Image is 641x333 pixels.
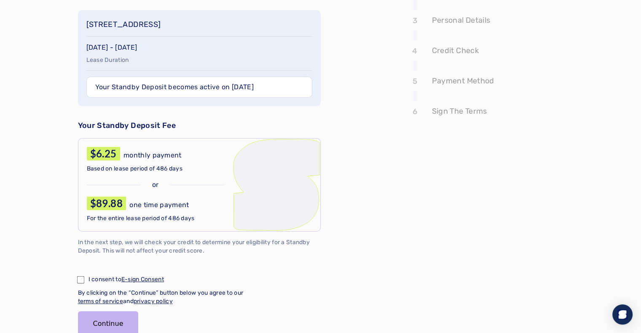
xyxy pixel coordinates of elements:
p: one time payment [129,200,189,210]
p: By clicking on the “Continue” button below you agree to our and [78,289,244,306]
p: [STREET_ADDRESS] [86,19,312,30]
p: [DATE] - [DATE] [86,43,312,53]
p: I consent to [89,275,164,284]
span: In the next step, we will check your credit to determine your eligibility for a Standby Deposit. ... [78,239,310,254]
p: Payment Method [432,75,494,87]
p: monthly payment [123,150,182,160]
p: 5 [413,75,417,87]
p: Based on lease period of 486 days [87,165,224,173]
a: terms of service [78,298,123,305]
p: or [152,180,159,190]
p: $6.25 [90,147,117,160]
a: privacy policy [134,298,173,305]
p: 6 [413,106,417,117]
p: Sign The Terms [432,105,487,117]
p: Lease Duration [86,56,312,64]
p: Personal Details [432,14,491,26]
p: For the entire lease period of 486 days [87,214,224,223]
a: E-sign Consent [121,276,164,283]
p: Credit Check [432,45,479,56]
p: 3 [413,15,417,27]
p: Your Standby Deposit becomes active on [DATE] [95,82,254,92]
p: $89.88 [90,197,123,210]
p: Your Standby Deposit Fee [78,120,321,131]
p: 4 [412,45,417,57]
div: Open Intercom Messenger [612,304,633,325]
